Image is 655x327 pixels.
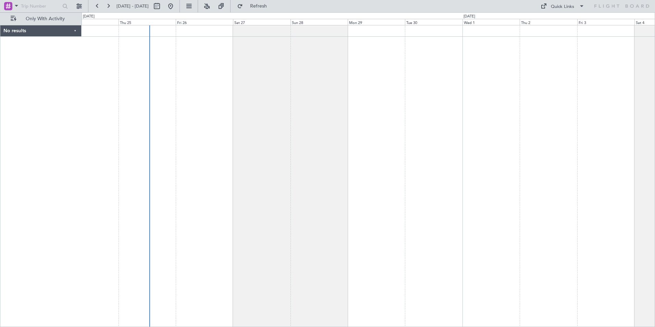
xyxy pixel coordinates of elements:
div: Wed 1 [462,19,520,25]
div: [DATE] [464,14,475,20]
div: Quick Links [551,3,574,10]
div: Fri 26 [176,19,233,25]
input: Trip Number [21,1,60,11]
div: Fri 3 [577,19,634,25]
div: Mon 29 [348,19,405,25]
div: Wed 24 [61,19,118,25]
span: Only With Activity [18,16,72,21]
button: Refresh [234,1,275,12]
div: Thu 2 [520,19,577,25]
div: Sat 27 [233,19,290,25]
div: Thu 25 [119,19,176,25]
div: Tue 30 [405,19,462,25]
span: [DATE] - [DATE] [116,3,149,9]
div: [DATE] [83,14,95,20]
button: Only With Activity [8,13,74,24]
span: Refresh [244,4,273,9]
div: Sun 28 [291,19,348,25]
button: Quick Links [537,1,588,12]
